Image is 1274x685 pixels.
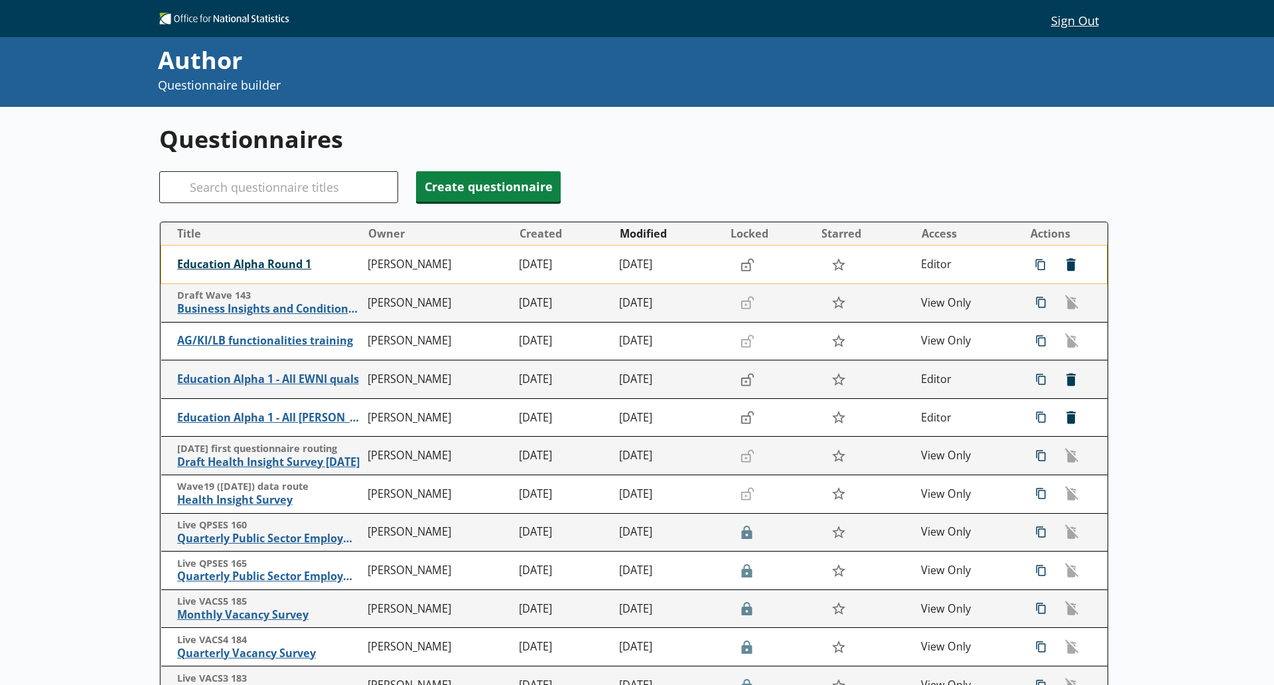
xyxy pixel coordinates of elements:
button: Star [824,366,853,392]
td: View Only [916,513,1017,552]
button: Title [167,223,362,244]
span: Live QPSES 160 [177,519,362,532]
span: [DATE] first questionnaire routing [177,443,362,455]
span: Business Insights and Conditions Survey (BICS) draft [177,302,362,316]
td: [DATE] [513,246,614,284]
td: Editor [916,398,1017,437]
td: View Only [916,552,1017,590]
td: Editor [916,246,1017,284]
span: Education Alpha 1 - All [PERSON_NAME] [177,411,362,425]
button: Sign Out [1040,9,1109,31]
button: Access [916,223,1016,244]
span: Wave19 ([DATE]) data route [177,481,362,493]
button: Star [824,252,853,277]
td: View Only [916,322,1017,360]
span: Live VACS5 185 [177,595,362,608]
td: [DATE] [614,628,725,666]
span: Live QPSES 165 [177,558,362,570]
button: Owner [363,223,513,244]
td: [DATE] [513,552,614,590]
td: [DATE] [614,360,725,399]
h1: Questionnaires [159,123,1109,155]
button: Star [824,405,853,430]
td: [DATE] [513,360,614,399]
span: Live VACS4 184 [177,634,362,647]
button: Star [824,443,853,469]
td: [PERSON_NAME] [362,284,514,323]
span: Quarterly Public Sector Employment Survey [177,570,362,583]
td: [PERSON_NAME] [362,628,514,666]
td: [DATE] [513,437,614,475]
td: Editor [916,360,1017,399]
td: [PERSON_NAME] [362,322,514,360]
td: [DATE] [513,475,614,514]
span: Draft Wave 143 [177,289,362,302]
span: Monthly Vacancy Survey [177,608,362,622]
button: Star [824,596,853,621]
button: Star [824,329,853,354]
div: Author [158,44,857,77]
td: View Only [916,475,1017,514]
td: [DATE] [513,513,614,552]
button: Star [824,520,853,545]
span: Health Insight Survey [177,493,362,507]
button: Star [824,635,853,660]
td: [DATE] [513,589,614,628]
td: [PERSON_NAME] [362,475,514,514]
input: Search questionnaire titles [159,171,398,203]
td: View Only [916,284,1017,323]
span: Live VACS3 183 [177,672,362,685]
td: [DATE] [614,284,725,323]
button: Star [824,481,853,506]
td: [DATE] [513,284,614,323]
span: Quarterly Vacancy Survey [177,647,362,660]
td: [DATE] [513,628,614,666]
td: [DATE] [614,322,725,360]
span: Education Alpha 1 - All EWNI quals [177,372,362,386]
button: Lock [734,368,760,391]
td: [DATE] [513,398,614,437]
td: [PERSON_NAME] [362,246,514,284]
button: Modified [614,223,724,244]
td: [DATE] [614,475,725,514]
span: AG/KI/LB functionalities training [177,334,362,348]
td: [PERSON_NAME] [362,513,514,552]
button: Create questionnaire [416,171,561,202]
td: [PERSON_NAME] [362,360,514,399]
td: [DATE] [614,398,725,437]
button: Locked [725,223,815,244]
span: Draft Health Insight Survey [DATE] [177,455,362,469]
td: [DATE] [614,589,725,628]
button: Lock [734,406,760,429]
button: Star [824,558,853,583]
td: View Only [916,628,1017,666]
button: Starred [816,223,916,244]
button: Created [514,223,613,244]
td: [DATE] [513,322,614,360]
td: [PERSON_NAME] [362,552,514,590]
button: Star [824,290,853,315]
td: View Only [916,437,1017,475]
p: Questionnaire builder [158,77,857,94]
td: [DATE] [614,437,725,475]
span: Quarterly Public Sector Employment Survey [177,532,362,546]
td: [DATE] [614,246,725,284]
span: Education Alpha Round 1 [177,258,362,271]
td: View Only [916,589,1017,628]
td: [PERSON_NAME] [362,437,514,475]
th: Actions [1017,222,1107,246]
td: [PERSON_NAME] [362,398,514,437]
button: Lock [734,254,760,276]
td: [PERSON_NAME] [362,589,514,628]
td: [DATE] [614,552,725,590]
td: [DATE] [614,513,725,552]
